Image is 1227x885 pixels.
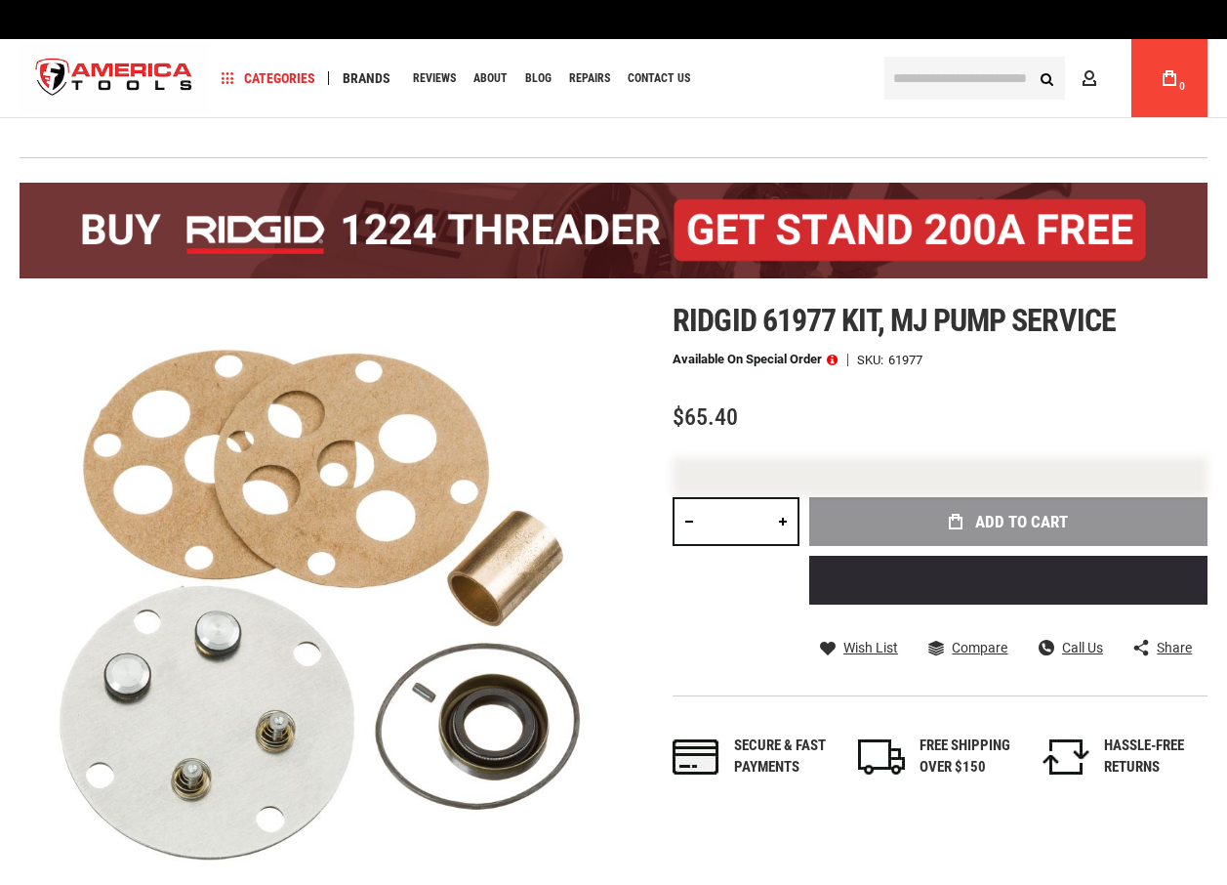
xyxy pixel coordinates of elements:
a: store logo [20,42,209,115]
button: Search [1028,60,1065,97]
img: shipping [858,739,905,775]
span: Call Us [1062,641,1103,654]
img: BOGO: Buy the RIDGID® 1224 Threader (26092), get the 92467 200A Stand FREE! [20,183,1207,278]
span: Ridgid 61977 kit, mj pump service [673,302,1115,339]
a: Contact Us [619,65,699,92]
span: Compare [952,641,1007,654]
div: 61977 [888,354,922,366]
a: Repairs [560,65,619,92]
img: payments [673,739,719,775]
a: Reviews [404,65,465,92]
span: Repairs [569,72,610,84]
a: Wish List [820,639,898,656]
img: America Tools [20,42,209,115]
span: Reviews [413,72,456,84]
span: Share [1157,641,1192,654]
span: 0 [1179,81,1185,92]
p: Available on Special Order [673,353,838,366]
span: Blog [525,72,552,84]
span: Wish List [843,641,898,654]
img: returns [1043,739,1089,775]
span: Contact Us [628,72,690,84]
a: Blog [516,65,560,92]
strong: SKU [857,354,888,366]
div: Secure & fast payments [734,736,838,778]
div: HASSLE-FREE RETURNS [1104,736,1207,778]
span: Categories [222,71,315,85]
div: FREE SHIPPING OVER $150 [920,736,1023,778]
a: Call Us [1039,639,1103,656]
span: $65.40 [673,403,738,431]
a: Categories [213,65,324,92]
a: About [465,65,516,92]
a: Brands [334,65,399,92]
span: Brands [343,71,390,85]
a: Compare [928,639,1007,656]
span: About [473,72,508,84]
a: 0 [1151,39,1188,117]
